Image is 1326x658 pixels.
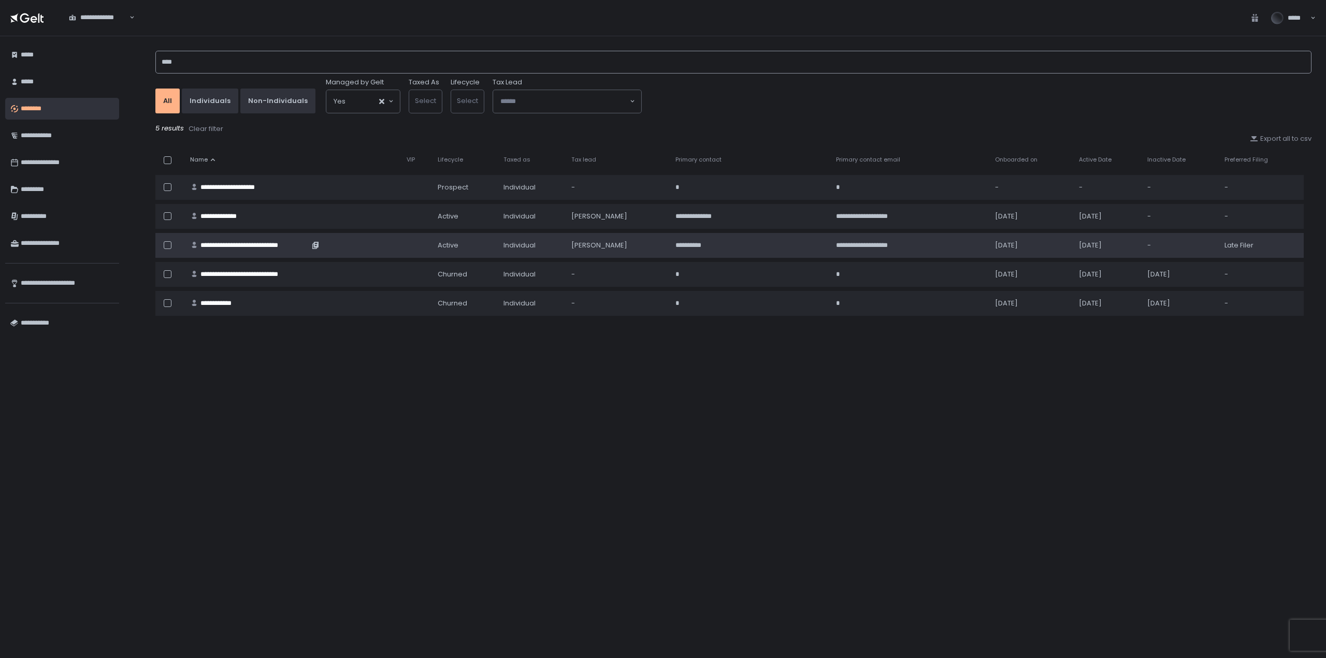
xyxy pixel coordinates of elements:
div: Individual [503,299,559,308]
div: - [571,299,663,308]
div: [DATE] [995,270,1066,279]
div: [DATE] [1079,212,1135,221]
span: Select [457,96,478,106]
span: Onboarded on [995,156,1037,164]
div: Individual [503,270,559,279]
button: Clear Selected [379,99,384,104]
div: - [1224,299,1298,308]
button: All [155,89,180,113]
div: [PERSON_NAME] [571,212,663,221]
div: Late Filer [1224,241,1298,250]
span: prospect [438,183,468,192]
span: churned [438,270,467,279]
button: Individuals [182,89,238,113]
div: [DATE] [995,241,1066,250]
span: Inactive Date [1147,156,1186,164]
div: - [1147,241,1212,250]
div: [DATE] [1147,299,1212,308]
div: [DATE] [1147,270,1212,279]
span: Taxed as [503,156,530,164]
span: Primary contact email [836,156,900,164]
button: Non-Individuals [240,89,315,113]
span: Active Date [1079,156,1112,164]
span: Name [190,156,208,164]
input: Search for option [345,96,378,107]
span: Managed by Gelt [326,78,384,87]
div: - [1079,183,1135,192]
div: [DATE] [995,299,1066,308]
div: Clear filter [189,124,223,134]
div: Search for option [493,90,641,113]
div: [DATE] [1079,241,1135,250]
div: - [571,183,663,192]
span: Tax lead [571,156,596,164]
span: VIP [407,156,415,164]
div: Individuals [190,96,230,106]
span: Preferred Filing [1224,156,1268,164]
span: Yes [334,96,345,107]
span: active [438,241,458,250]
div: All [163,96,172,106]
button: Clear filter [188,124,224,134]
span: Tax Lead [493,78,522,87]
div: 5 results [155,124,1311,134]
div: Search for option [326,90,400,113]
span: churned [438,299,467,308]
div: - [1224,183,1298,192]
div: - [995,183,1066,192]
div: - [1147,212,1212,221]
button: Export all to csv [1250,134,1311,143]
input: Search for option [69,22,128,33]
span: Primary contact [675,156,722,164]
div: - [1224,270,1298,279]
div: Individual [503,212,559,221]
div: - [571,270,663,279]
span: Select [415,96,436,106]
input: Search for option [500,96,629,107]
div: Search for option [62,7,135,28]
div: [DATE] [995,212,1066,221]
div: Individual [503,183,559,192]
label: Lifecycle [451,78,480,87]
div: - [1224,212,1298,221]
div: Individual [503,241,559,250]
div: [PERSON_NAME] [571,241,663,250]
label: Taxed As [409,78,439,87]
span: Lifecycle [438,156,463,164]
div: - [1147,183,1212,192]
div: [DATE] [1079,299,1135,308]
span: active [438,212,458,221]
div: [DATE] [1079,270,1135,279]
div: Non-Individuals [248,96,308,106]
